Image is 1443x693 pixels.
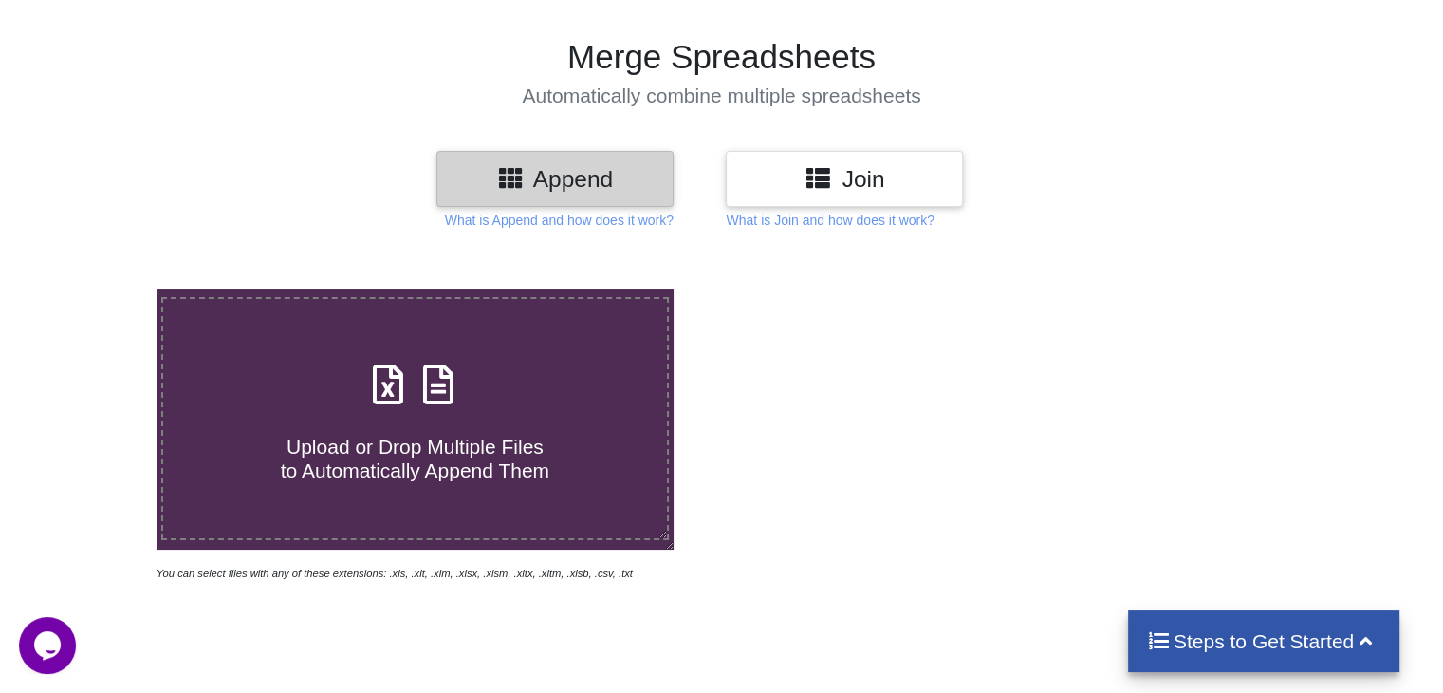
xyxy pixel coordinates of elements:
[740,165,949,193] h3: Join
[1147,629,1381,653] h4: Steps to Get Started
[726,211,934,230] p: What is Join and how does it work?
[451,165,659,193] h3: Append
[445,211,674,230] p: What is Append and how does it work?
[281,436,549,481] span: Upload or Drop Multiple Files to Automatically Append Them
[19,617,80,674] iframe: chat widget
[157,568,633,579] i: You can select files with any of these extensions: .xls, .xlt, .xlm, .xlsx, .xlsm, .xltx, .xltm, ...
